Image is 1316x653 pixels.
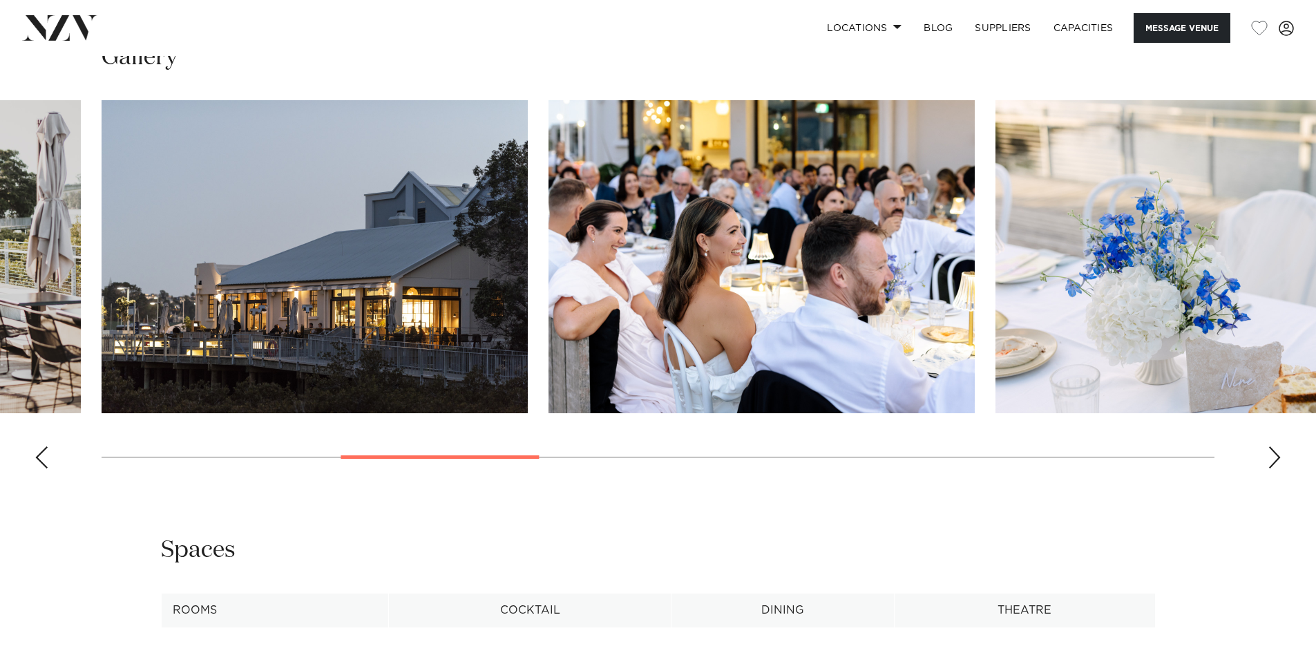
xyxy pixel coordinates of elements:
[161,594,389,627] th: Rooms
[389,594,671,627] th: Cocktail
[894,594,1155,627] th: Theatre
[549,100,975,413] swiper-slide: 5 / 14
[816,13,913,43] a: Locations
[913,13,964,43] a: BLOG
[161,535,236,566] h2: Spaces
[102,100,528,413] swiper-slide: 4 / 14
[671,594,894,627] th: Dining
[22,15,97,40] img: nzv-logo.png
[964,13,1042,43] a: SUPPLIERS
[1042,13,1125,43] a: Capacities
[1134,13,1230,43] button: Message Venue
[102,42,178,73] h2: Gallery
